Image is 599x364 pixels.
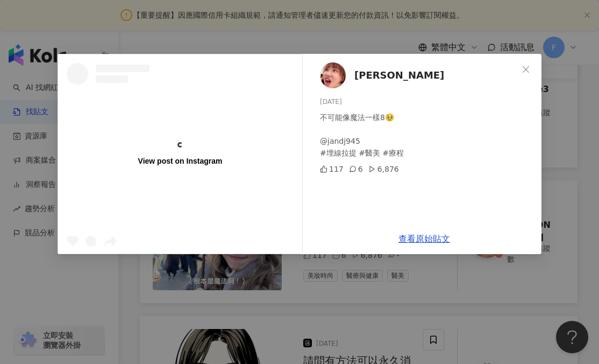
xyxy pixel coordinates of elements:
a: View post on Instagram [58,54,302,254]
button: Close [515,59,537,80]
div: [DATE] [320,97,533,107]
div: 6 [349,163,363,175]
span: close [522,65,530,74]
img: KOL Avatar [320,62,346,88]
div: 6,876 [368,163,399,175]
span: [PERSON_NAME] [354,68,444,83]
a: 查看原始貼文 [398,234,450,244]
div: 不可能像魔法一樣8🥹 @jandj945 #埋線拉提 #醫美 #療程 [320,111,533,159]
div: View post on Instagram [138,156,223,166]
a: KOL Avatar[PERSON_NAME] [320,62,518,88]
div: 117 [320,163,344,175]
